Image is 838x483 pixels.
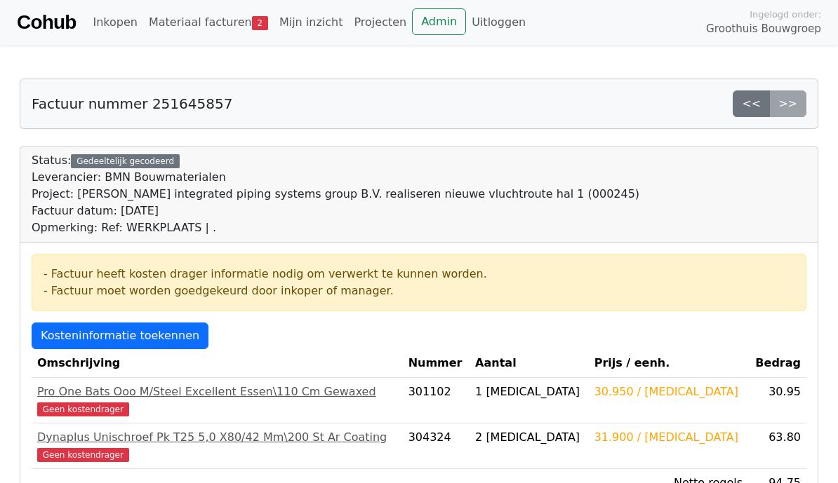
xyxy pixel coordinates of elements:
[594,383,743,400] div: 30.950 / [MEDICAL_DATA]
[750,8,821,21] span: Ingelogd onder:
[87,8,142,36] a: Inkopen
[32,169,639,186] div: Leverancier: BMN Bouwmaterialen
[475,429,583,446] div: 2 [MEDICAL_DATA]
[748,378,806,423] td: 30.95
[71,154,180,168] div: Gedeeltelijk gecodeerd
[748,423,806,469] td: 63.80
[252,16,268,30] span: 2
[403,423,470,469] td: 304324
[706,21,821,37] span: Groothuis Bouwgroep
[37,383,397,417] a: Pro One Bats Ooo M/Steel Excellent Essen\110 Cm GewaxedGeen kostendrager
[44,266,794,283] div: - Factuur heeft kosten drager informatie nodig om verwerkt te kunnen worden.
[589,349,748,378] th: Prijs / eenh.
[412,8,466,35] a: Admin
[348,8,412,36] a: Projecten
[37,429,397,463] a: Dynaplus Unischroef Pk T25 5,0 X80/42 Mm\200 St Ar CoatingGeen kostendrager
[32,219,639,236] div: Opmerking: Ref: WERKPLAATS | .
[143,8,274,36] a: Materiaal facturen2
[403,349,470,378] th: Nummer
[733,90,770,117] a: <<
[32,186,639,203] div: Project: [PERSON_NAME] integrated piping systems group B.V. realiseren nieuwe vluchtroute hal 1 (...
[274,8,349,36] a: Mijn inzicht
[32,95,232,112] h5: Factuur nummer 251645857
[470,349,589,378] th: Aantal
[37,429,397,446] div: Dynaplus Unischroef Pk T25 5,0 X80/42 Mm\200 St Ar Coating
[37,448,129,462] span: Geen kostendrager
[475,383,583,400] div: 1 [MEDICAL_DATA]
[44,283,794,299] div: - Factuur moet worden goedgekeurd door inkoper of manager.
[32,152,639,236] div: Status:
[37,383,397,400] div: Pro One Bats Ooo M/Steel Excellent Essen\110 Cm Gewaxed
[32,203,639,219] div: Factuur datum: [DATE]
[748,349,806,378] th: Bedrag
[17,6,76,39] a: Cohub
[403,378,470,423] td: 301102
[594,429,743,446] div: 31.900 / [MEDICAL_DATA]
[466,8,531,36] a: Uitloggen
[32,322,208,349] a: Kosteninformatie toekennen
[32,349,403,378] th: Omschrijving
[37,402,129,416] span: Geen kostendrager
